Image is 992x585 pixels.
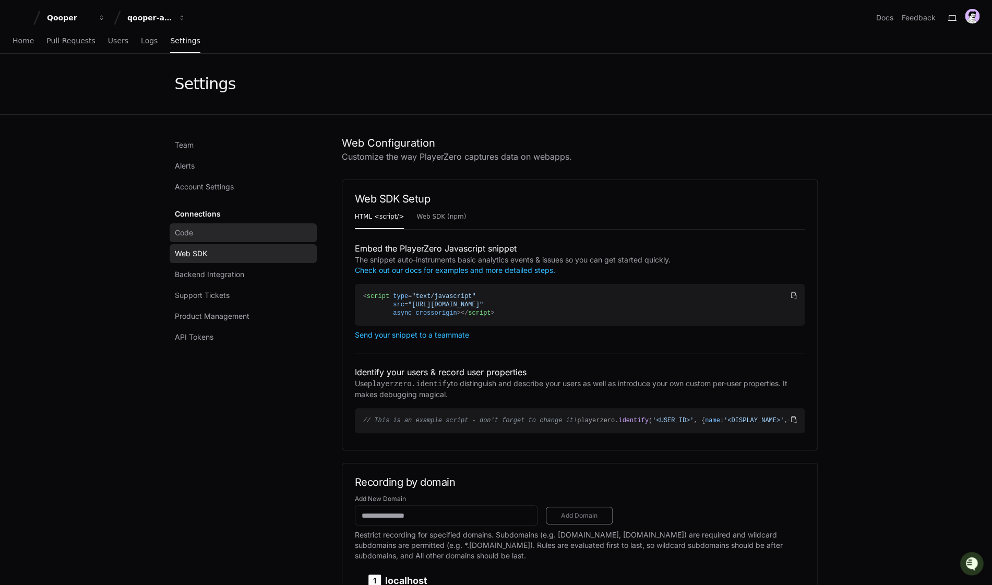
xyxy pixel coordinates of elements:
[705,417,720,424] span: name
[175,161,195,171] span: Alerts
[141,38,158,44] span: Logs
[46,29,95,53] a: Pull Requests
[355,366,805,378] h1: Identify your users & record user properties
[368,380,451,388] span: playerzero.identify
[902,13,936,23] button: Feedback
[363,416,788,425] div: playerzero. ( , { : , : , : });
[104,110,126,117] span: Pylon
[363,293,483,317] span: < = = >
[13,38,34,44] span: Home
[175,140,194,150] span: Team
[355,476,805,488] h2: Recording by domain
[177,81,190,93] button: Start new chat
[35,78,171,88] div: Start new chat
[170,157,317,175] a: Alerts
[618,417,649,424] span: identify
[408,301,483,308] span: "[URL][DOMAIN_NAME]"
[363,417,577,424] span: // This is an example script - don't forget to change it!
[416,213,466,220] span: Web SDK (npm)
[170,265,317,284] a: Backend Integration
[10,10,31,31] img: PlayerZero
[175,75,236,93] div: Settings
[965,9,979,23] img: avatar
[170,328,317,347] a: API Tokens
[355,255,805,276] h2: The snippet auto-instruments basic analytics events & issues so you can get started quickly.
[170,136,317,154] a: Team
[175,248,207,259] span: Web SDK
[175,332,213,342] span: API Tokens
[127,13,172,23] div: qooper-admin-dashboard
[393,309,412,317] span: async
[367,293,389,300] span: script
[108,38,128,44] span: Users
[724,417,784,424] span: '<DISPLAY_NAME>'
[355,242,805,255] h1: Embed the PlayerZero Javascript snippet
[412,293,475,300] span: "text/javascript"
[123,8,190,27] button: qooper-admin-dashboard
[175,228,193,238] span: Code
[74,109,126,117] a: Powered byPylon
[43,8,110,27] button: Qooper
[47,13,92,23] div: Qooper
[35,88,132,97] div: We're available if you need us!
[141,29,158,53] a: Logs
[355,266,555,274] a: Check out our docs for examples and more detailed steps.
[393,301,404,308] span: src
[553,511,606,520] span: Add Domain
[876,13,893,23] a: Docs
[170,244,317,263] a: Web SDK
[355,495,805,503] label: Add New Domain
[170,38,200,44] span: Settings
[170,307,317,326] a: Product Management
[468,309,491,317] span: script
[170,29,200,53] a: Settings
[10,78,29,97] img: 1756235613930-3d25f9e4-fa56-45dd-b3ad-e072dfbd1548
[393,293,408,300] span: type
[175,269,244,280] span: Backend Integration
[355,193,805,205] h2: Web SDK Setup
[355,213,404,220] span: HTML <script/>
[355,331,469,339] button: Send your snippet to a teammate
[355,530,805,561] p: Restrict recording for specified domains. Subdomains (e.g. [DOMAIN_NAME], [DOMAIN_NAME]) are requ...
[355,379,788,399] span: Use to distinguish and describe your users as well as introduce your own custom per-user properti...
[108,29,128,53] a: Users
[170,286,317,305] a: Support Tickets
[13,29,34,53] a: Home
[175,311,249,321] span: Product Management
[46,38,95,44] span: Pull Requests
[175,290,230,301] span: Support Tickets
[415,309,457,317] span: crossorigin
[546,507,613,524] button: Add Domain
[342,136,818,150] h1: Web Configuration
[959,551,987,579] iframe: Open customer support
[10,42,190,58] div: Welcome
[175,182,234,192] span: Account Settings
[652,417,694,424] span: '<USER_ID>'
[342,150,818,163] h2: Customize the way PlayerZero captures data on webapps.
[170,223,317,242] a: Code
[461,309,495,317] span: </ >
[170,177,317,196] a: Account Settings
